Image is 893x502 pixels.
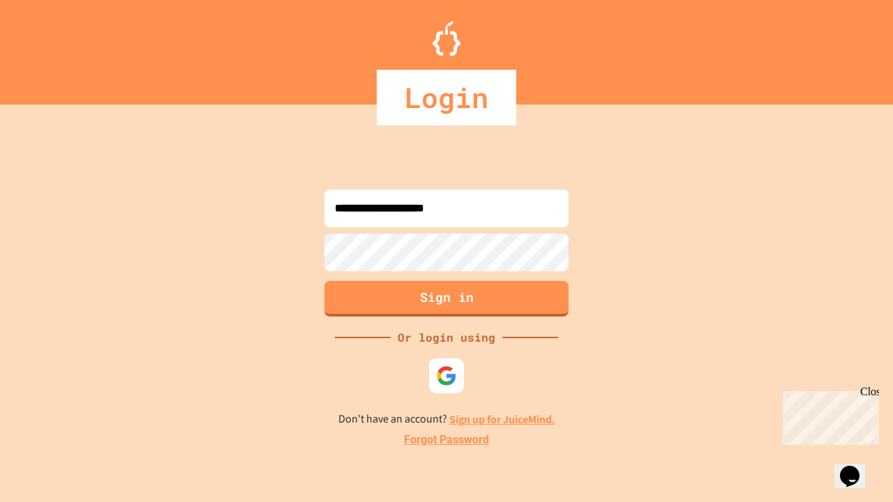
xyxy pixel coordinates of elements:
p: Don't have an account? [338,411,555,428]
a: Sign up for JuiceMind. [449,412,555,427]
div: Chat with us now!Close [6,6,96,89]
iframe: chat widget [834,446,879,488]
a: Forgot Password [404,432,489,448]
div: Login [377,70,516,125]
img: Logo.svg [433,21,460,56]
img: google-icon.svg [436,365,457,386]
iframe: chat widget [777,386,879,445]
button: Sign in [324,281,569,317]
div: Or login using [391,329,502,346]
